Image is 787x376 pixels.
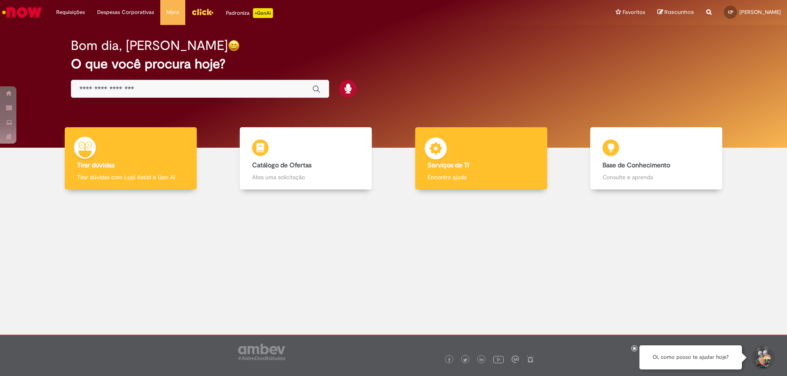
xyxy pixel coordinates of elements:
b: Catálogo de Ofertas [252,161,312,169]
a: Serviços de TI Encontre ajuda [393,127,569,190]
img: logo_footer_naosei.png [527,356,534,363]
a: Rascunhos [657,9,694,16]
h2: O que você procura hoje? [71,57,716,71]
img: ServiceNow [1,4,43,20]
img: logo_footer_ambev_rotulo_gray.png [238,344,285,360]
span: Favoritos [623,8,645,16]
p: +GenAi [253,8,273,18]
span: Rascunhos [664,8,694,16]
span: More [166,8,179,16]
b: Base de Conhecimento [603,161,670,169]
b: Tirar dúvidas [77,161,114,169]
div: Oi, como posso te ajudar hoje? [639,345,742,369]
span: CP [728,9,733,15]
button: Iniciar Conversa de Suporte [750,345,775,370]
img: logo_footer_linkedin.png [480,358,484,362]
img: logo_footer_facebook.png [447,358,451,362]
p: Abra uma solicitação [252,173,359,181]
span: Requisições [56,8,85,16]
img: logo_footer_youtube.png [493,354,504,365]
span: [PERSON_NAME] [739,9,781,16]
span: Despesas Corporativas [97,8,154,16]
img: happy-face.png [228,40,240,52]
h2: Bom dia, [PERSON_NAME] [71,38,228,53]
a: Tirar dúvidas Tirar dúvidas com Lupi Assist e Gen Ai [43,127,218,190]
p: Encontre ajuda [428,173,535,181]
img: click_logo_yellow_360x200.png [191,6,214,18]
p: Tirar dúvidas com Lupi Assist e Gen Ai [77,173,184,181]
a: Base de Conhecimento Consulte e aprenda [569,127,744,190]
img: logo_footer_twitter.png [463,358,467,362]
img: logo_footer_workplace.png [512,356,519,363]
b: Serviços de TI [428,161,469,169]
p: Consulte e aprenda [603,173,710,181]
div: Padroniza [226,8,273,18]
a: Catálogo de Ofertas Abra uma solicitação [218,127,394,190]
